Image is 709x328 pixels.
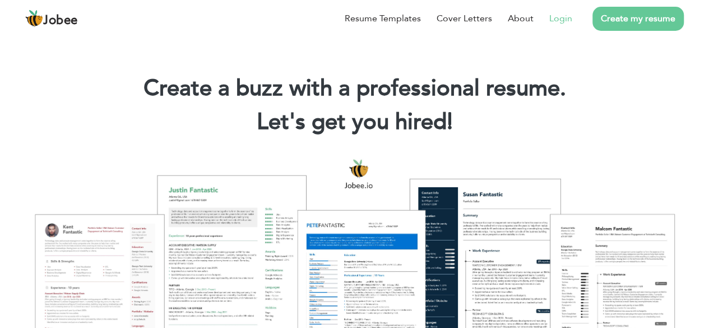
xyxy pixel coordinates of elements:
[345,12,421,25] a: Resume Templates
[447,107,452,137] span: |
[437,12,492,25] a: Cover Letters
[17,108,692,137] h2: Let's
[25,10,43,27] img: jobee.io
[43,15,78,27] span: Jobee
[25,10,78,27] a: Jobee
[312,107,453,137] span: get you hired!
[508,12,534,25] a: About
[549,12,572,25] a: Login
[17,74,692,103] h1: Create a buzz with a professional resume.
[592,7,684,31] a: Create my resume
